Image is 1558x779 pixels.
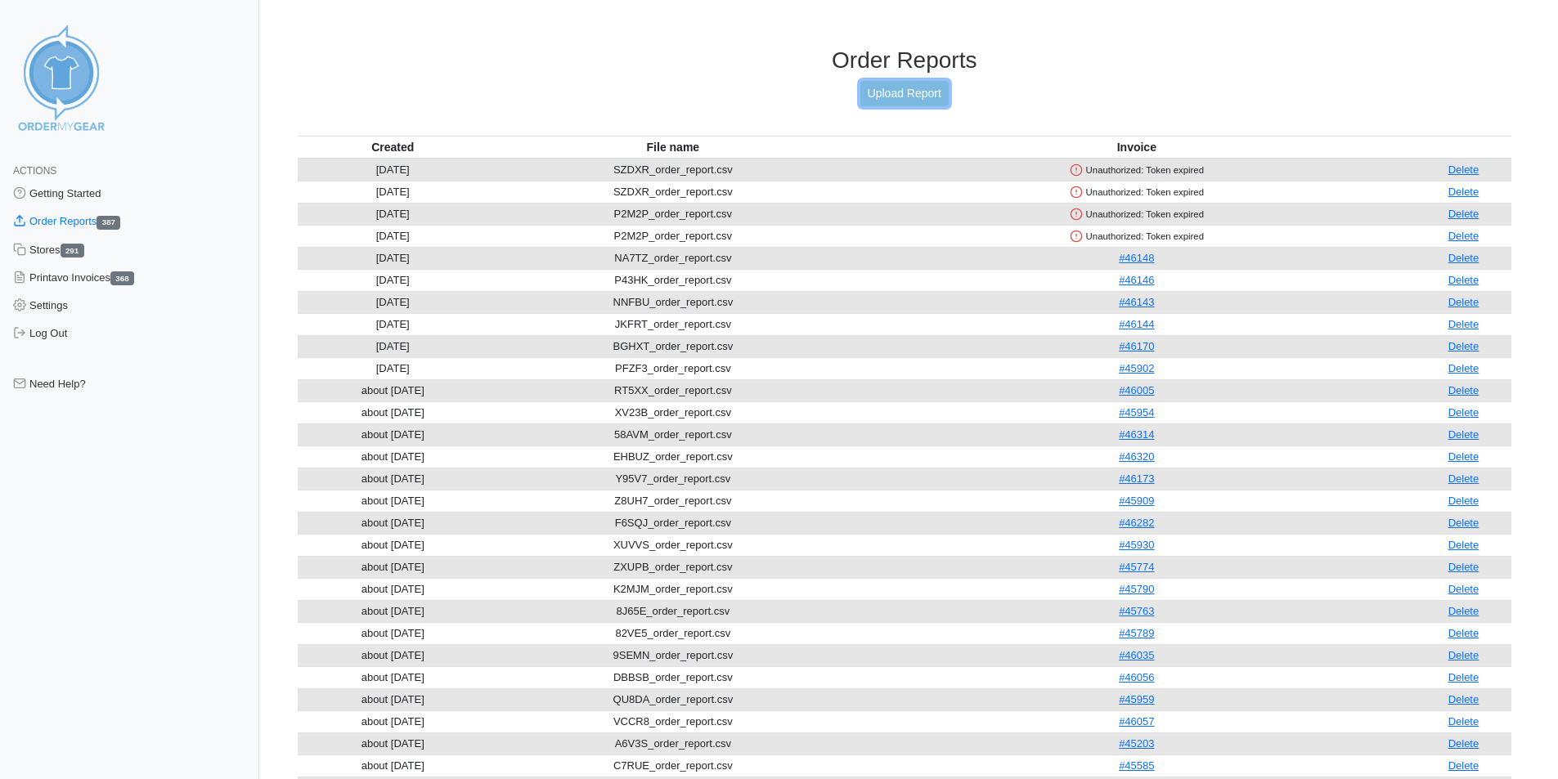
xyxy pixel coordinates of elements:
[1119,649,1154,661] a: #46035
[1448,583,1479,595] a: Delete
[298,512,488,534] td: about [DATE]
[298,622,488,644] td: about [DATE]
[1119,252,1154,264] a: #46148
[1448,627,1479,639] a: Delete
[488,203,858,225] td: P2M2P_order_report.csv
[1119,318,1154,330] a: #46144
[488,732,858,754] td: A6V3S_order_report.csv
[488,423,858,445] td: 58AVM_order_report.csv
[861,185,1412,199] div: Unauthorized: Token expired
[488,313,858,335] td: JKFRT_order_report.csv
[298,335,488,357] td: [DATE]
[61,244,84,257] span: 291
[1448,362,1479,374] a: Delete
[1448,318,1479,330] a: Delete
[1448,737,1479,750] a: Delete
[488,468,858,490] td: Y95V7_order_report.csv
[488,136,858,159] th: File name
[298,181,488,203] td: [DATE]
[1448,495,1479,507] a: Delete
[1119,340,1154,352] a: #46170
[1448,208,1479,220] a: Delete
[1448,406,1479,419] a: Delete
[298,136,488,159] th: Created
[97,216,120,230] span: 387
[298,247,488,269] td: [DATE]
[1448,296,1479,308] a: Delete
[298,732,488,754] td: about [DATE]
[488,490,858,512] td: Z8UH7_order_report.csv
[1448,517,1479,529] a: Delete
[298,556,488,578] td: about [DATE]
[13,165,56,177] span: Actions
[1448,252,1479,264] a: Delete
[298,225,488,247] td: [DATE]
[488,644,858,666] td: 9SEMN_order_report.csv
[488,225,858,247] td: P2M2P_order_report.csv
[298,357,488,379] td: [DATE]
[488,181,858,203] td: SZDXR_order_report.csv
[488,512,858,534] td: F6SQJ_order_report.csv
[1448,450,1479,463] a: Delete
[1119,737,1154,750] a: #45203
[488,622,858,644] td: 82VE5_order_report.csv
[860,81,949,106] a: Upload Report
[1119,671,1154,683] a: #46056
[298,754,488,777] td: about [DATE]
[1448,340,1479,352] a: Delete
[1448,649,1479,661] a: Delete
[1448,472,1479,485] a: Delete
[1119,759,1154,772] a: #45585
[298,401,488,423] td: about [DATE]
[1448,186,1479,198] a: Delete
[488,556,858,578] td: ZXUPB_order_report.csv
[1119,561,1154,573] a: #45774
[298,291,488,313] td: [DATE]
[298,269,488,291] td: [DATE]
[1119,428,1154,441] a: #46314
[488,291,858,313] td: NNFBU_order_report.csv
[1448,274,1479,286] a: Delete
[1119,384,1154,396] a: #46005
[488,159,858,181] td: SZDXR_order_report.csv
[298,203,488,225] td: [DATE]
[298,47,1512,74] h3: Order Reports
[1119,627,1154,639] a: #45789
[298,313,488,335] td: [DATE]
[298,666,488,688] td: about [DATE]
[1119,605,1154,617] a: #45763
[1448,561,1479,573] a: Delete
[1119,583,1154,595] a: #45790
[1448,759,1479,772] a: Delete
[298,490,488,512] td: about [DATE]
[488,754,858,777] td: C7RUE_order_report.csv
[1119,362,1154,374] a: #45902
[488,578,858,600] td: K2MJM_order_report.csv
[488,710,858,732] td: VCCR8_order_report.csv
[1119,715,1154,728] a: #46057
[1119,539,1154,551] a: #45930
[1448,230,1479,242] a: Delete
[861,229,1412,244] div: Unauthorized: Token expired
[488,357,858,379] td: PFZF3_order_report.csv
[298,159,488,181] td: [DATE]
[1119,495,1154,507] a: #45909
[298,379,488,401] td: about [DATE]
[858,136,1416,159] th: Invoice
[488,401,858,423] td: XV23B_order_report.csv
[298,468,488,490] td: about [DATE]
[488,247,858,269] td: NA7TZ_order_report.csv
[488,534,858,556] td: XUVVS_order_report.csv
[298,710,488,732] td: about [DATE]
[1448,693,1479,705] a: Delete
[1448,384,1479,396] a: Delete
[1119,450,1154,463] a: #46320
[298,423,488,445] td: about [DATE]
[1448,671,1479,683] a: Delete
[298,644,488,666] td: about [DATE]
[488,269,858,291] td: P43HK_order_report.csv
[488,600,858,622] td: 8J65E_order_report.csv
[298,578,488,600] td: about [DATE]
[488,688,858,710] td: QU8DA_order_report.csv
[1119,517,1154,529] a: #46282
